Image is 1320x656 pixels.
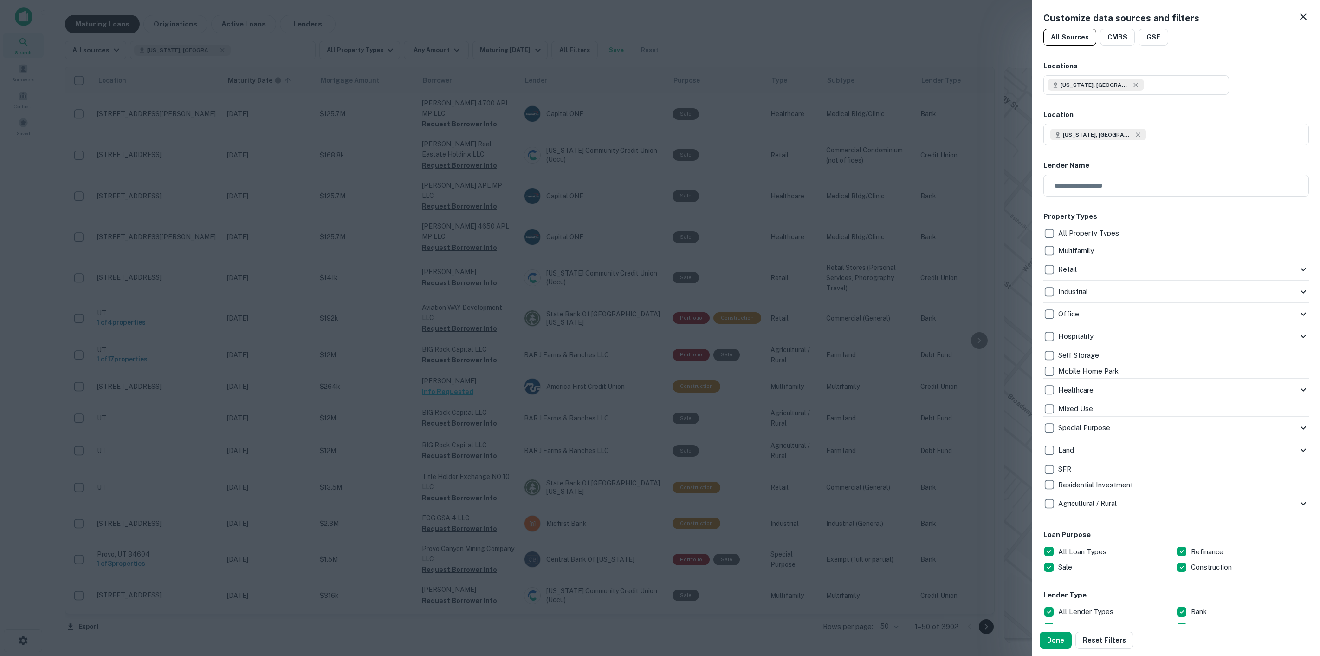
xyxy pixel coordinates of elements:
h6: Property Types [1043,211,1309,222]
div: Industrial [1043,281,1309,303]
div: Office [1043,303,1309,325]
h6: Lender Type [1043,590,1309,601]
div: Hospitality [1043,325,1309,348]
p: Land [1058,445,1076,456]
iframe: Chat Widget [1274,582,1320,626]
div: Special Purpose [1043,417,1309,439]
p: Mobile Home Park [1058,366,1120,377]
p: Agricultural / Rural [1058,498,1119,509]
div: Healthcare [1043,379,1309,401]
button: GSE [1139,29,1168,46]
p: Multifamily [1058,245,1096,256]
button: CMBS [1100,29,1135,46]
p: Special Purpose [1058,422,1112,433]
p: All Property Types [1058,228,1121,239]
h6: Lender Name [1043,160,1309,171]
p: All Loan Types [1058,546,1108,558]
p: Credit Union [1191,622,1232,633]
p: Retail [1058,264,1079,275]
p: Sale [1058,562,1074,573]
h6: Loan Purpose [1043,530,1309,540]
p: Residential Investment [1058,479,1135,491]
p: All Lender Types [1058,606,1115,617]
p: Refinance [1191,546,1225,558]
button: [US_STATE], [GEOGRAPHIC_DATA] [1043,75,1229,95]
p: Mixed Use [1058,403,1095,414]
p: Construction [1191,562,1234,573]
button: All Sources [1043,29,1096,46]
span: [US_STATE], [GEOGRAPHIC_DATA] [1061,81,1130,89]
p: Bank [1191,606,1209,617]
h5: Customize data sources and filters [1043,11,1199,25]
button: Done [1040,632,1072,649]
p: Hospitality [1058,331,1095,342]
div: Agricultural / Rural [1043,492,1309,515]
h6: Locations [1043,61,1309,72]
p: Individual [1058,622,1090,633]
p: Office [1058,308,1081,320]
p: SFR [1058,464,1073,475]
p: Industrial [1058,286,1090,297]
div: Land [1043,439,1309,461]
h6: Location [1043,110,1309,120]
span: [US_STATE], [GEOGRAPHIC_DATA] [1063,131,1132,139]
button: Reset Filters [1075,632,1133,649]
p: Self Storage [1058,350,1101,361]
p: Healthcare [1058,385,1095,396]
div: Retail [1043,258,1309,281]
